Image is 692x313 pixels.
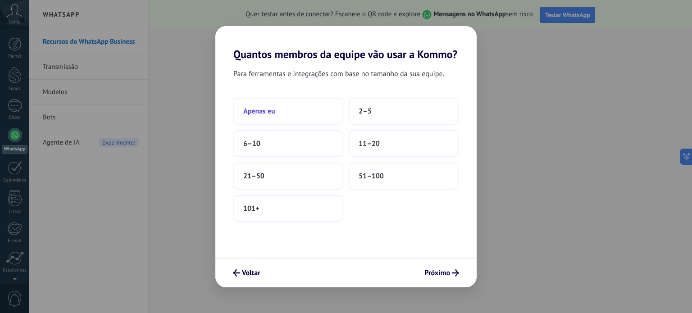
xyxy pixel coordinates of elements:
[420,265,463,281] button: Próximo
[229,265,264,281] button: Voltar
[243,107,275,116] span: Apenas eu
[349,98,459,125] button: 2–5
[243,139,260,148] span: 6–10
[349,163,459,190] button: 51–100
[243,204,259,213] span: 101+
[215,26,477,61] h2: Quantos membros da equipe vão usar a Kommo?
[243,172,264,181] span: 21–50
[233,130,343,157] button: 6–10
[359,172,384,181] span: 51–100
[233,163,343,190] button: 21–50
[359,139,380,148] span: 11–20
[233,68,444,80] span: Para ferramentas e integrações com base no tamanho da sua equipe.
[242,270,260,276] span: Voltar
[424,270,450,276] span: Próximo
[349,130,459,157] button: 11–20
[359,107,372,116] span: 2–5
[233,98,343,125] button: Apenas eu
[233,195,343,222] button: 101+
